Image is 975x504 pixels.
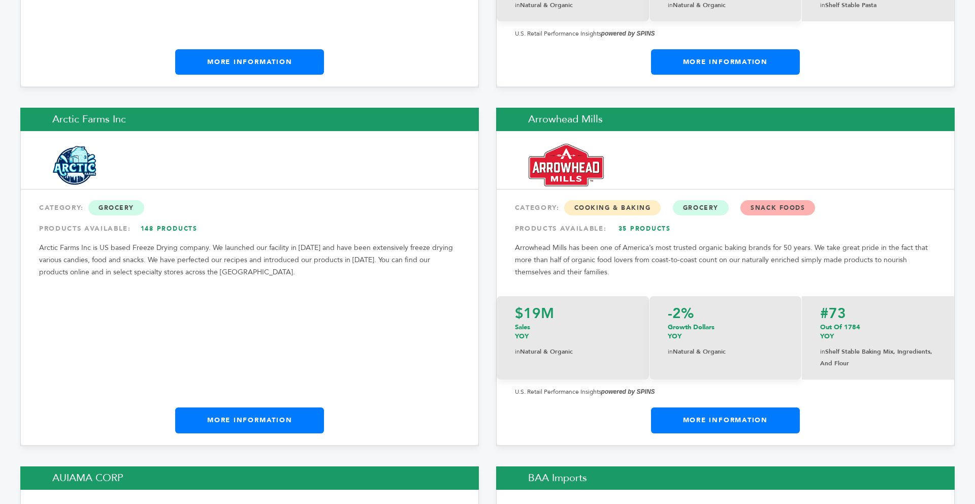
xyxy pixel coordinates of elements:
[651,407,800,433] a: More Information
[668,348,673,356] span: in
[53,144,96,187] img: Arctic Farms Inc
[515,348,520,356] span: in
[820,323,936,341] p: Out of 1784
[668,346,783,358] p: Natural & Organic
[88,200,144,215] span: Grocery
[515,386,936,398] p: U.S. Retail Performance Insights
[515,323,631,341] p: Sales
[39,199,460,217] div: CATEGORY:
[820,332,834,341] span: YOY
[515,219,936,238] div: PRODUCTS AVAILABLE:
[515,306,631,321] p: $19M
[668,323,783,341] p: Growth Dollars
[668,332,681,341] span: YOY
[175,49,324,75] a: More Information
[601,388,655,395] strong: powered by SPINS
[496,108,955,131] h2: Arrowhead Mills
[175,407,324,433] a: More Information
[820,346,936,369] p: Shelf Stable Baking Mix, Ingredients, and Flour
[820,348,825,356] span: in
[515,242,936,278] p: Arrowhead Mills has been one of America’s most trusted organic baking brands for 50 years. We tak...
[820,1,825,9] span: in
[673,200,729,215] span: Grocery
[601,30,655,37] strong: powered by SPINS
[515,332,529,341] span: YOY
[668,306,783,321] p: -2%
[39,242,460,278] p: Arctic Farms Inc is US based Freeze Drying company. We launched our facility in [DATE] and have b...
[515,346,631,358] p: Natural & Organic
[134,219,205,238] a: 148 Products
[515,27,936,40] p: U.S. Retail Performance Insights
[668,1,673,9] span: in
[39,219,460,238] div: PRODUCTS AVAILABLE:
[20,108,479,131] h2: Arctic Farms Inc
[564,200,661,215] span: Cooking & Baking
[651,49,800,75] a: More Information
[820,306,936,321] p: #73
[496,466,955,490] h2: BAA Imports
[20,466,479,490] h2: AUIAMA CORP
[529,144,604,187] img: Arrowhead Mills
[515,199,936,217] div: CATEGORY:
[515,1,520,9] span: in
[740,200,815,215] span: Snack Foods
[609,219,680,238] a: 35 Products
